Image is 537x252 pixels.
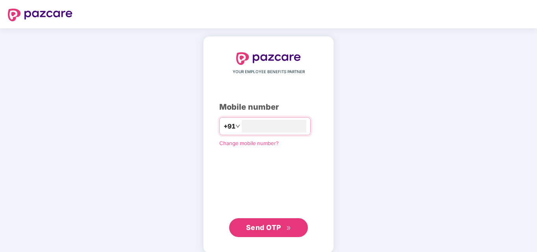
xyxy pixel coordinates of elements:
[235,124,240,129] span: down
[229,218,308,237] button: Send OTPdouble-right
[224,121,235,131] span: +91
[219,140,279,146] a: Change mobile number?
[8,9,72,21] img: logo
[219,101,318,113] div: Mobile number
[233,69,305,75] span: YOUR EMPLOYEE BENEFITS PARTNER
[286,226,291,231] span: double-right
[236,52,301,65] img: logo
[246,223,281,232] span: Send OTP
